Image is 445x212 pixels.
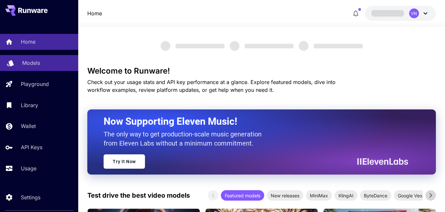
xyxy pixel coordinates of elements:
nav: breadcrumb [87,9,102,17]
p: Usage [21,164,36,172]
span: KlingAI [335,192,357,199]
div: Google Veo [394,190,426,201]
div: KlingAI [335,190,357,201]
p: Test drive the best video models [87,191,190,200]
p: Models [22,59,40,67]
a: Try It Now [104,154,145,169]
a: Home [87,9,102,17]
p: Playground [21,80,49,88]
p: The only way to get production-scale music generation from Eleven Labs without a minimum commitment. [104,130,266,148]
p: Library [21,101,38,109]
p: Home [21,38,36,46]
span: Check out your usage stats and API key performance at a glance. Explore featured models, dive int... [87,79,336,93]
p: Wallet [21,122,36,130]
button: VN [365,6,436,21]
span: ByteDance [360,192,391,199]
p: Settings [21,193,40,201]
div: ByteDance [360,190,391,201]
h3: Welcome to Runware! [87,66,436,76]
span: Google Veo [394,192,426,199]
p: API Keys [21,143,42,151]
h2: Now Supporting Eleven Music! [104,115,403,128]
span: Featured models [221,192,264,199]
div: Featured models [221,190,264,201]
div: VN [409,8,419,18]
span: MiniMax [306,192,332,199]
span: New releases [267,192,303,199]
div: New releases [267,190,303,201]
div: MiniMax [306,190,332,201]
